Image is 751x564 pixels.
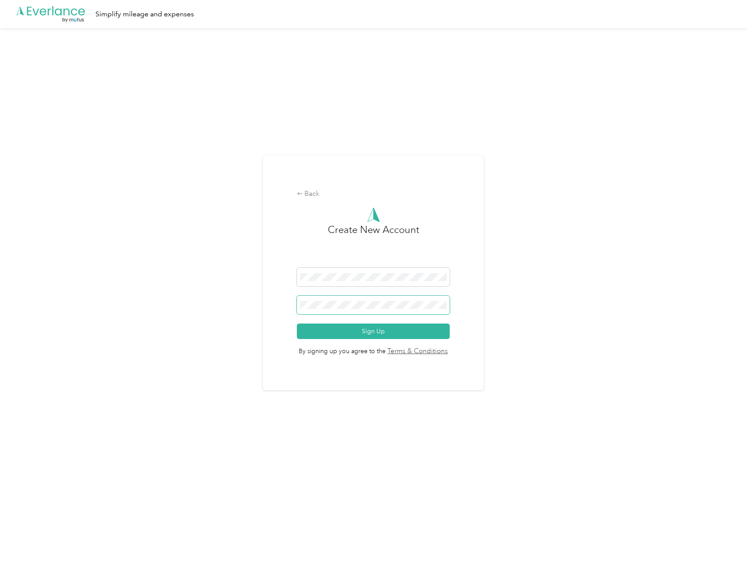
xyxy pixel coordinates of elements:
h3: Create New Account [328,222,419,268]
button: Sign Up [297,324,450,339]
div: Simplify mileage and expenses [95,9,194,20]
span: By signing up you agree to the [297,339,450,357]
a: Terms & Conditions [386,347,448,357]
div: Back [297,189,450,199]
